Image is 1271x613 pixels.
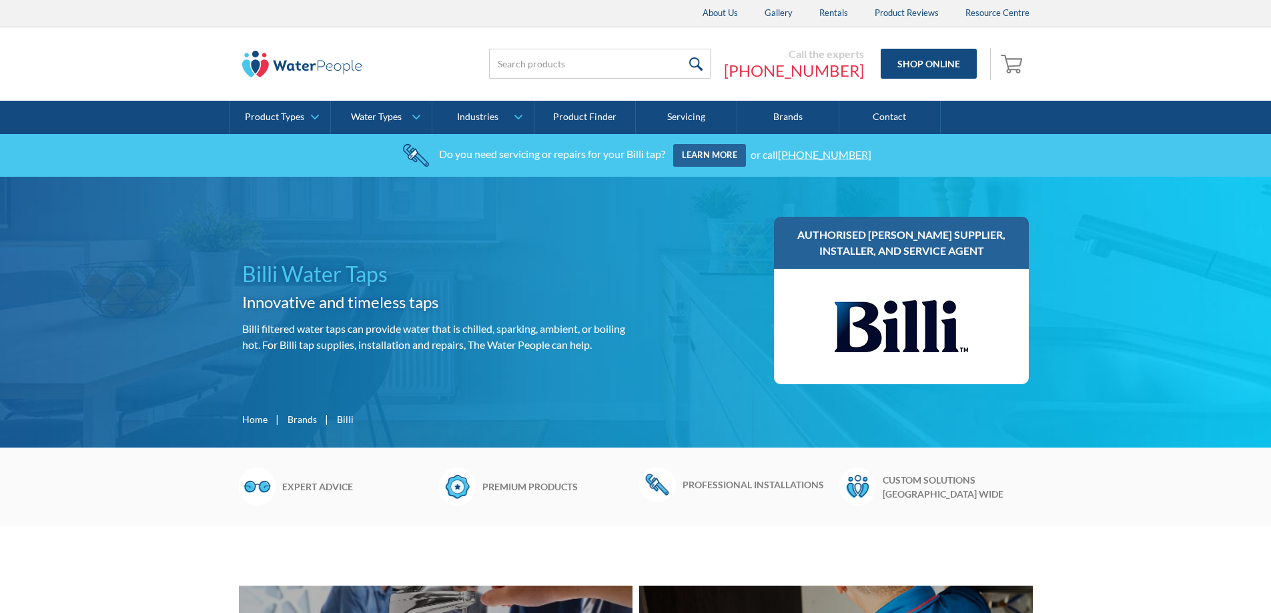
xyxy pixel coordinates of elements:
img: Glasses [239,468,276,505]
h6: Custom solutions [GEOGRAPHIC_DATA] wide [883,473,1033,501]
h1: Billi Water Taps [242,258,630,290]
img: shopping cart [1001,53,1026,74]
div: Do you need servicing or repairs for your Billi tap? [439,147,665,160]
a: Contact [839,101,941,134]
a: Learn more [673,144,746,167]
img: The Water People [242,51,362,77]
a: Open empty cart [997,48,1029,80]
div: Industries [457,111,498,123]
a: Shop Online [881,49,977,79]
div: Product Types [245,111,304,123]
a: [PHONE_NUMBER] [724,61,864,81]
a: Product Types [230,101,330,134]
div: or call [751,147,871,160]
div: Billi [337,412,354,426]
h3: Authorised [PERSON_NAME] supplier, installer, and service agent [787,227,1016,259]
img: Badge [439,468,476,505]
div: | [274,411,281,427]
a: Brands [288,412,317,426]
a: Servicing [636,101,737,134]
a: Product Finder [534,101,636,134]
h6: Premium products [482,480,632,494]
img: Wrench [639,468,676,501]
a: [PHONE_NUMBER] [778,147,871,160]
h6: Professional installations [683,478,833,492]
div: | [324,411,330,427]
a: Brands [737,101,839,134]
h6: Expert advice [282,480,432,494]
a: Industries [432,101,533,134]
img: Waterpeople Symbol [839,468,876,505]
a: Water Types [331,101,432,134]
a: Home [242,412,268,426]
p: Billi filtered water taps can provide water that is chilled, sparking, ambient, or boiling hot. F... [242,321,630,353]
input: Search products [489,49,711,79]
img: Billi [835,282,968,371]
h2: Innovative and timeless taps [242,290,630,314]
div: Call the experts [724,47,864,61]
div: Water Types [351,111,402,123]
